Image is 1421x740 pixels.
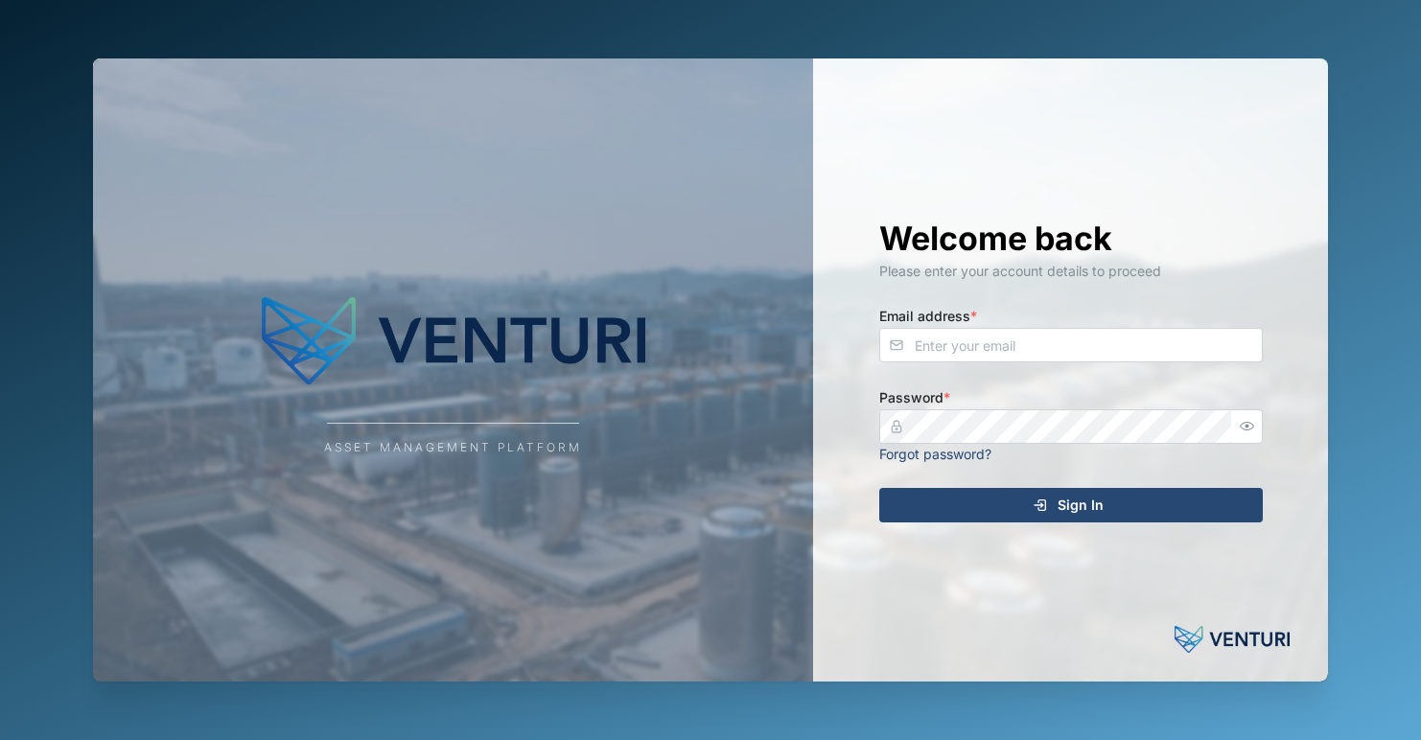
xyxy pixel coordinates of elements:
label: Password [879,387,950,408]
label: Email address [879,306,977,327]
div: Asset Management Platform [324,439,582,457]
input: Enter your email [879,328,1263,362]
button: Sign In [879,488,1263,522]
div: Please enter your account details to proceed [879,261,1263,282]
img: Powered by: Venturi [1175,620,1290,659]
a: Forgot password? [879,446,991,462]
img: Company Logo [262,283,645,398]
h1: Welcome back [879,218,1263,260]
span: Sign In [1058,489,1104,521]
